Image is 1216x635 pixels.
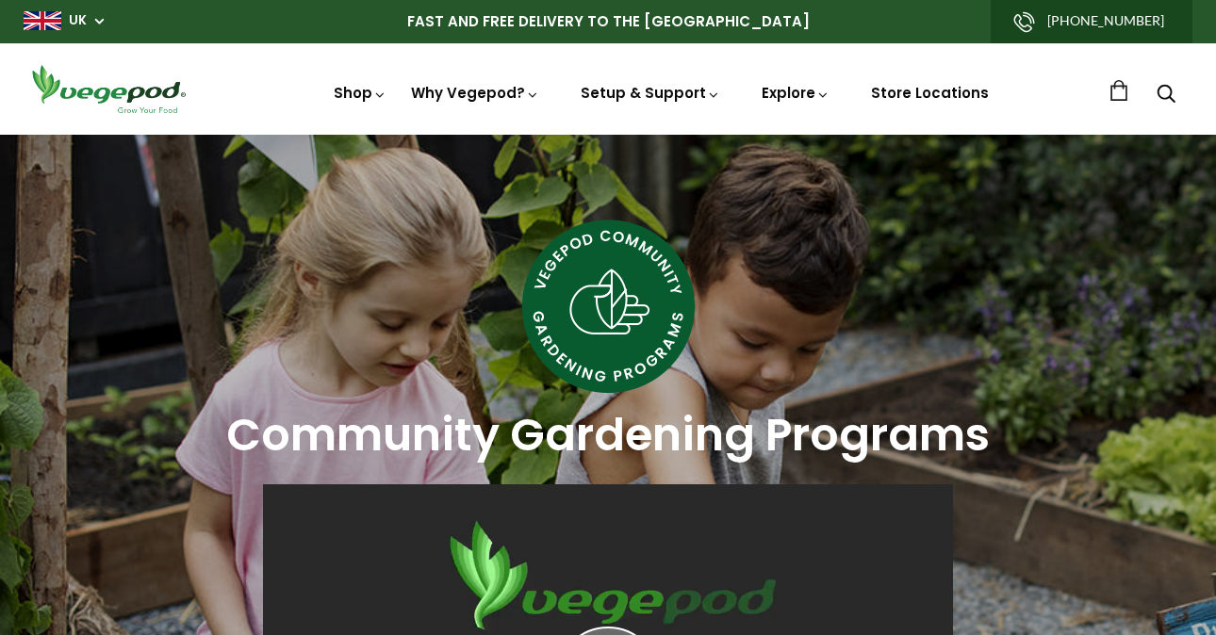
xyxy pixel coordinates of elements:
a: Explore [762,83,830,103]
a: Why Vegepod? [411,83,539,103]
a: UK [69,11,87,30]
img: gb_large.png [24,11,61,30]
img: community-icon_large.png [522,220,695,394]
h1: Community Gardening Programs [24,401,1192,469]
a: Search [1157,86,1175,106]
a: Store Locations [871,83,989,103]
a: Setup & Support [581,83,720,103]
a: Shop [334,83,386,103]
img: Vegepod [24,62,193,116]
